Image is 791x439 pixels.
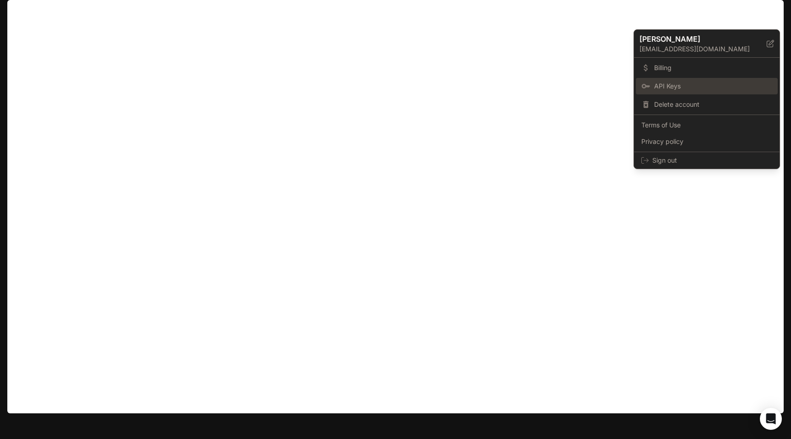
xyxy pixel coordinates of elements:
[641,137,772,146] span: Privacy policy
[636,78,778,94] a: API Keys
[654,63,772,72] span: Billing
[654,82,772,91] span: API Keys
[636,60,778,76] a: Billing
[634,30,780,58] div: [PERSON_NAME][EMAIL_ADDRESS][DOMAIN_NAME]
[636,96,778,113] div: Delete account
[641,121,772,130] span: Terms of Use
[636,117,778,133] a: Terms of Use
[639,44,767,54] p: [EMAIL_ADDRESS][DOMAIN_NAME]
[634,152,780,169] div: Sign out
[652,156,772,165] span: Sign out
[654,100,772,109] span: Delete account
[636,133,778,150] a: Privacy policy
[639,33,752,44] p: [PERSON_NAME]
